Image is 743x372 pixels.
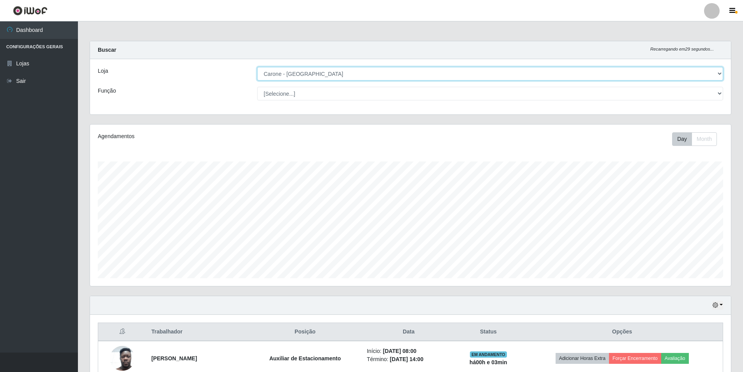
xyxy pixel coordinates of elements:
[362,323,455,341] th: Data
[609,353,661,364] button: Forçar Encerramento
[661,353,689,364] button: Avaliação
[98,132,351,140] div: Agendamentos
[367,347,450,355] li: Início:
[151,355,197,361] strong: [PERSON_NAME]
[269,355,341,361] strong: Auxiliar de Estacionamento
[98,87,116,95] label: Função
[146,323,248,341] th: Trabalhador
[383,348,417,354] time: [DATE] 08:00
[248,323,362,341] th: Posição
[455,323,521,341] th: Status
[98,47,116,53] strong: Buscar
[672,132,723,146] div: Toolbar with button groups
[556,353,609,364] button: Adicionar Horas Extra
[98,67,108,75] label: Loja
[692,132,717,146] button: Month
[672,132,692,146] button: Day
[367,355,450,363] li: Término:
[650,47,714,51] i: Recarregando em 29 segundos...
[521,323,723,341] th: Opções
[470,351,507,358] span: EM ANDAMENTO
[13,6,48,16] img: CoreUI Logo
[469,359,507,365] strong: há 00 h e 03 min
[672,132,717,146] div: First group
[390,356,424,362] time: [DATE] 14:00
